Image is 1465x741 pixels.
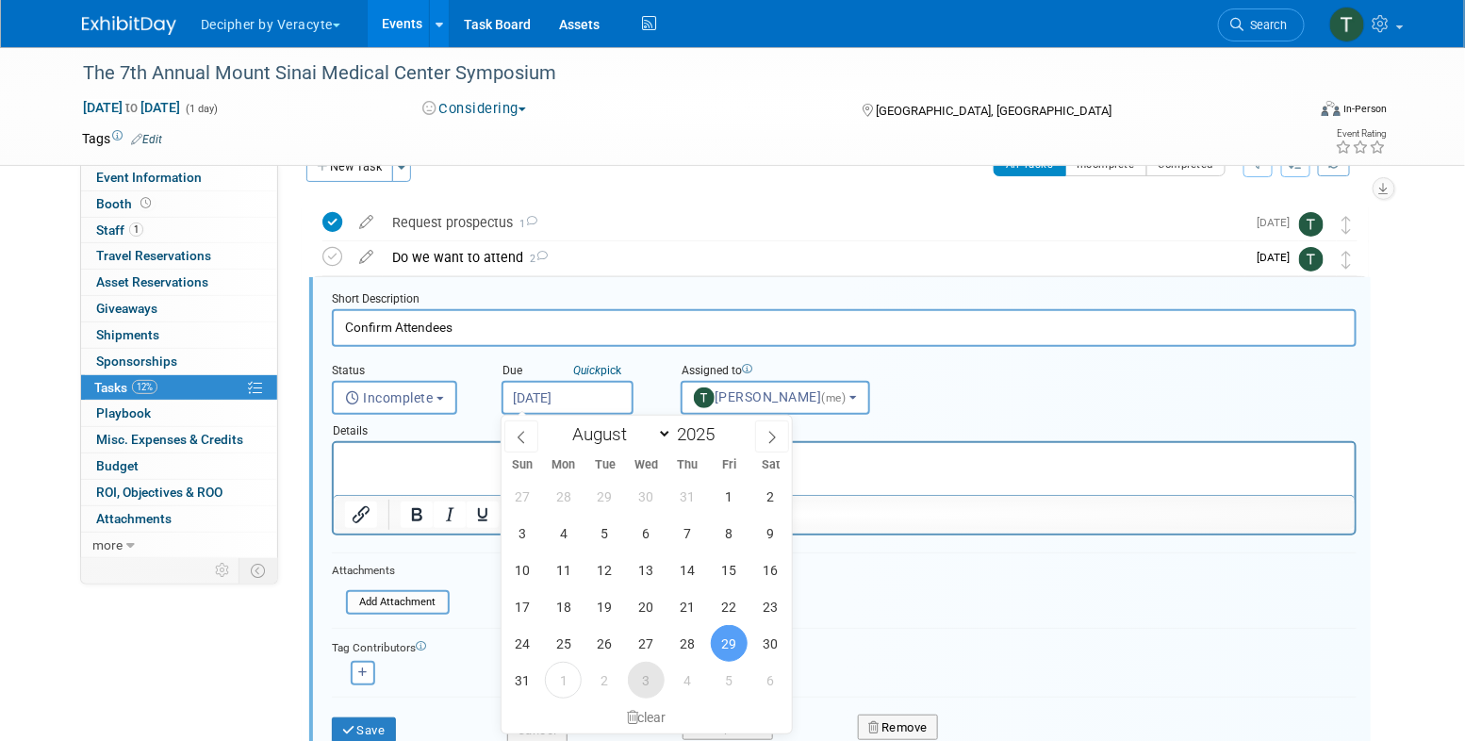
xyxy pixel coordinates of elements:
a: edit [350,214,383,231]
span: August 16, 2025 [752,552,789,588]
span: (1 day) [184,103,218,115]
a: Misc. Expenses & Credits [81,427,277,453]
span: Thu [667,459,709,471]
div: Status [332,363,473,381]
button: Remove [858,715,938,741]
span: Sat [750,459,792,471]
span: August 28, 2025 [669,625,706,662]
span: August 23, 2025 [752,588,789,625]
a: Attachments [81,506,277,532]
a: Travel Reservations [81,243,277,269]
span: July 31, 2025 [669,478,706,515]
td: Personalize Event Tab Strip [206,558,239,583]
span: Search [1243,18,1287,32]
button: New Task [306,152,393,182]
span: August 2, 2025 [752,478,789,515]
span: August 21, 2025 [669,588,706,625]
span: September 5, 2025 [711,662,748,699]
span: August 15, 2025 [711,552,748,588]
span: August 22, 2025 [711,588,748,625]
span: [GEOGRAPHIC_DATA], [GEOGRAPHIC_DATA] [876,104,1111,118]
span: August 24, 2025 [503,625,540,662]
span: August 19, 2025 [586,588,623,625]
img: Format-Inperson.png [1322,101,1341,116]
a: ROI, Objectives & ROO [81,480,277,505]
span: July 28, 2025 [545,478,582,515]
span: September 2, 2025 [586,662,623,699]
i: Move task [1342,251,1351,269]
span: August 18, 2025 [545,588,582,625]
span: August 26, 2025 [586,625,623,662]
span: Travel Reservations [96,248,211,263]
a: Asset Reservations [81,270,277,295]
span: 1 [129,222,143,237]
img: ExhibitDay [82,16,176,35]
span: Budget [96,458,139,473]
span: Asset Reservations [96,274,208,289]
span: July 29, 2025 [586,478,623,515]
button: Bold [401,502,433,528]
span: August 3, 2025 [503,515,540,552]
a: Giveaways [81,296,277,321]
span: ROI, Objectives & ROO [96,485,222,500]
span: August 8, 2025 [711,515,748,552]
span: August 25, 2025 [545,625,582,662]
input: Name of task or a short description [332,309,1357,346]
span: Staff [96,222,143,238]
input: Due Date [502,381,634,415]
div: Short Description [332,291,1357,309]
td: Toggle Event Tabs [239,558,278,583]
span: August 10, 2025 [503,552,540,588]
a: Booth [81,191,277,217]
span: Tue [584,459,626,471]
span: [PERSON_NAME] [694,389,849,404]
span: September 6, 2025 [752,662,789,699]
span: September 3, 2025 [628,662,665,699]
span: Event Information [96,170,202,185]
span: Mon [543,459,584,471]
span: Giveaways [96,301,157,316]
div: Do we want to attend [383,241,1245,273]
select: Month [564,422,672,446]
button: Italic [434,502,466,528]
span: August 20, 2025 [628,588,665,625]
span: August 12, 2025 [586,552,623,588]
span: August 7, 2025 [669,515,706,552]
div: Tag Contributors [332,636,1357,656]
a: edit [350,249,383,266]
button: Incomplete [332,381,457,415]
a: Shipments [81,322,277,348]
span: Booth not reserved yet [137,196,155,210]
span: more [92,537,123,552]
a: Search [1218,8,1305,41]
span: 1 [513,218,537,230]
span: Sponsorships [96,354,177,369]
span: September 4, 2025 [669,662,706,699]
div: Attachments [332,563,450,579]
span: [DATE] [1257,251,1299,264]
div: In-Person [1343,102,1388,116]
span: 12% [132,380,157,394]
button: Underline [467,502,499,528]
span: September 1, 2025 [545,662,582,699]
div: Request prospectus [383,206,1245,239]
span: 2 [523,253,548,265]
span: August 27, 2025 [628,625,665,662]
button: Considering [416,99,534,119]
span: Attachments [96,511,172,526]
span: to [123,100,140,115]
a: Sponsorships [81,349,277,374]
span: Fri [709,459,750,471]
span: August 1, 2025 [711,478,748,515]
span: August 31, 2025 [503,662,540,699]
img: Tony Alvarado [1299,212,1324,237]
a: Staff1 [81,218,277,243]
span: August 5, 2025 [586,515,623,552]
div: Event Format [1193,98,1388,126]
a: Tasks12% [81,375,277,401]
div: clear [502,701,792,733]
span: Misc. Expenses & Credits [96,432,243,447]
span: August 9, 2025 [752,515,789,552]
span: Sun [502,459,543,471]
div: The 7th Annual Mount Sinai Medical Center Symposium [76,57,1276,91]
